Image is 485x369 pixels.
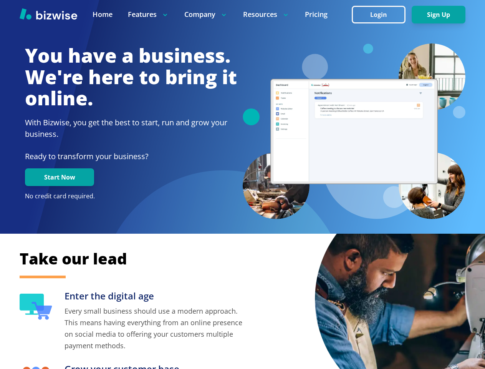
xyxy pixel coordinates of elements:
[20,294,52,320] img: Enter the digital age Icon
[20,248,466,269] h2: Take our lead
[128,10,169,19] p: Features
[412,6,465,23] button: Sign Up
[352,11,412,18] a: Login
[25,192,237,201] p: No credit card required.
[352,6,406,23] button: Login
[65,305,243,351] p: Every small business should use a modern approach. This means having everything from an online pr...
[412,11,465,18] a: Sign Up
[25,117,237,140] h2: With Bizwise, you get the best to start, run and grow your business.
[184,10,228,19] p: Company
[65,290,243,303] h3: Enter the digital age
[25,174,94,181] a: Start Now
[243,10,290,19] p: Resources
[93,10,113,19] a: Home
[25,168,94,186] button: Start Now
[305,10,328,19] a: Pricing
[25,45,237,109] h1: You have a business. We're here to bring it online.
[25,151,237,162] p: Ready to transform your business?
[20,8,77,20] img: Bizwise Logo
